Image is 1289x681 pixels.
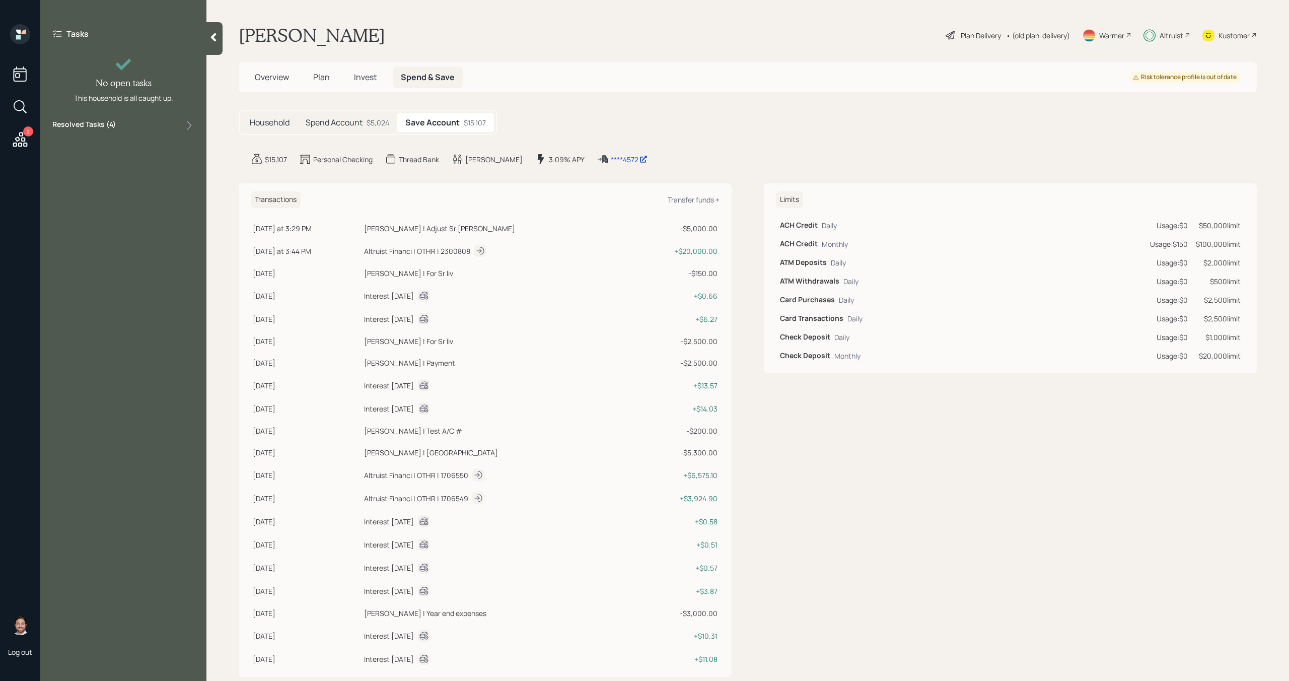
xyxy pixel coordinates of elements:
div: Log out [8,647,32,657]
div: Daily [831,257,846,268]
h1: [PERSON_NAME] [239,24,385,46]
div: Usage: $150 [1150,239,1188,249]
div: $2,000 limit [1196,257,1241,268]
div: Plan Delivery [961,30,1001,41]
img: michael-russo-headshot.png [10,615,30,635]
div: [DATE] [253,654,360,664]
h6: Limits [776,191,803,208]
label: Tasks [66,28,89,39]
h4: No open tasks [96,78,152,89]
div: Interest [DATE] [364,654,414,664]
div: Altruist Financi | OTHR | 1706550 [364,470,468,481]
div: + $20,000.00 [638,246,718,256]
div: $1,000 limit [1196,332,1241,343]
div: 3.09% APY [549,154,585,165]
div: - $5,000.00 [638,223,718,234]
div: + $3.87 [638,586,718,596]
div: Warmer [1099,30,1124,41]
span: Invest [354,72,377,83]
h6: Check Deposit [780,352,830,360]
div: + $0.51 [638,539,718,550]
div: [DATE] at 3:44 PM [253,246,360,256]
div: $5,024 [367,117,389,128]
div: [PERSON_NAME] | Adjust Sr [PERSON_NAME] [364,223,515,234]
div: [DATE] [253,539,360,550]
div: [PERSON_NAME] | For Sr liv [364,336,453,347]
div: Interest [DATE] [364,314,414,324]
div: This household is all caught up. [74,93,173,103]
span: Plan [313,72,330,83]
div: Interest [DATE] [364,563,414,573]
div: + $13.57 [638,380,718,391]
div: $100,000 limit [1196,239,1241,249]
div: $15,107 [265,154,287,165]
h6: ATM Withdrawals [780,277,839,286]
div: + $3,924.90 [638,493,718,504]
div: Monthly [822,239,848,249]
div: $2,500 limit [1196,295,1241,305]
div: Interest [DATE] [364,586,414,596]
div: [DATE] [253,380,360,391]
div: $15,107 [464,117,486,128]
div: Altruist Financi | OTHR | 1706549 [364,493,468,504]
div: Personal Checking [313,154,373,165]
h6: Card Purchases [780,296,835,304]
div: Monthly [834,351,861,361]
div: + $0.66 [638,291,718,301]
div: - $2,500.00 [638,336,718,347]
div: • (old plan-delivery) [1006,30,1070,41]
div: [PERSON_NAME] | Year end expenses [364,608,486,619]
h6: ATM Deposits [780,258,827,267]
div: [PERSON_NAME] | Test A/C # [364,426,462,436]
div: - $200.00 [638,426,718,436]
div: Thread Bank [399,154,439,165]
div: [DATE] [253,426,360,436]
div: [DATE] [253,563,360,573]
h6: Transactions [251,191,301,208]
h5: Household [250,118,290,127]
div: Daily [847,313,863,324]
h6: Card Transactions [780,314,843,323]
div: Altruist [1160,30,1183,41]
div: Usage: $0 [1150,257,1188,268]
div: Kustomer [1219,30,1250,41]
div: Altruist Financi | OTHR | 2300808 [364,246,470,256]
div: Interest [DATE] [364,631,414,641]
div: [DATE] [253,291,360,301]
div: [DATE] [253,447,360,458]
div: Interest [DATE] [364,380,414,391]
div: [DATE] [253,314,360,324]
div: - $2,500.00 [638,358,718,368]
div: Interest [DATE] [364,539,414,550]
div: - $5,300.00 [638,447,718,458]
div: Daily [834,332,849,343]
div: + $6,575.10 [638,470,718,481]
h5: Save Account [405,118,460,127]
div: [DATE] [253,470,360,481]
div: Interest [DATE] [364,516,414,527]
div: $20,000 limit [1196,351,1241,361]
div: [PERSON_NAME] [465,154,523,165]
div: + $10.31 [638,631,718,641]
div: - $150.00 [638,268,718,279]
div: Interest [DATE] [364,403,414,414]
div: [PERSON_NAME] | For Sr liv [364,268,453,279]
div: [PERSON_NAME] | Payment [364,358,455,368]
div: + $6.27 [638,314,718,324]
h6: ACH Credit [780,221,818,230]
div: Risk tolerance profile is out of date [1133,73,1237,82]
div: + $11.08 [638,654,718,664]
div: [DATE] at 3:29 PM [253,223,360,234]
div: [DATE] [253,586,360,596]
div: Usage: $0 [1150,220,1188,231]
h6: ACH Credit [780,240,818,248]
div: Usage: $0 [1150,276,1188,287]
div: Transfer funds + [668,195,720,205]
div: [DATE] [253,336,360,347]
div: [DATE] [253,516,360,527]
h5: Spend Account [306,118,363,127]
div: $2,500 limit [1196,313,1241,324]
div: [PERSON_NAME] | [GEOGRAPHIC_DATA] [364,447,498,458]
div: $500 limit [1196,276,1241,287]
div: Interest [DATE] [364,291,414,301]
